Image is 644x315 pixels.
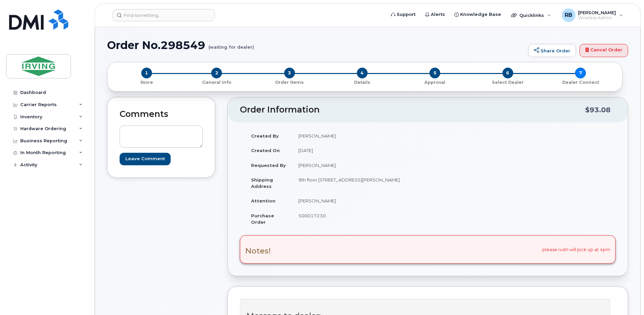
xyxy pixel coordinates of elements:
p: Store [116,79,177,86]
span: 1 [141,68,152,78]
td: [PERSON_NAME] [292,193,423,208]
a: Cancel Order [579,44,628,57]
td: [PERSON_NAME] [292,158,423,173]
input: Leave Comment [120,153,171,165]
span: 3 [284,68,295,78]
a: Share Order [528,44,576,57]
span: 2 [211,68,222,78]
p: Select Dealer [474,79,541,86]
small: (waiting for dealer) [208,39,254,50]
span: 5 [429,68,440,78]
span: 6 [502,68,513,78]
h1: Order No.298549 [107,39,525,51]
strong: Created By [251,133,279,139]
a: 1 Store [113,78,180,86]
td: 9th floor [STREET_ADDRESS][PERSON_NAME] [292,172,423,193]
span: 500017230 [298,213,326,218]
strong: Requested By [251,163,286,168]
h2: Comments [120,110,203,119]
strong: Created On [251,148,280,153]
a: 5 Approval [399,78,471,86]
div: please rush! will pick up at 4pm [240,235,616,264]
strong: Shipping Address [251,177,273,189]
td: [PERSON_NAME] [292,128,423,143]
a: 6 Select Dealer [471,78,544,86]
a: 2 General Info [180,78,253,86]
h2: Order Information [240,105,585,115]
p: General Info [183,79,250,86]
a: 4 Details [326,78,398,86]
td: [DATE] [292,143,423,158]
p: Approval [401,79,469,86]
strong: Attention [251,198,275,203]
p: Order Items [256,79,323,86]
span: 4 [357,68,368,78]
h3: Notes! [245,247,271,255]
strong: Purchase Order [251,213,274,225]
p: Details [328,79,396,86]
a: 3 Order Items [253,78,326,86]
div: $93.08 [585,103,611,116]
